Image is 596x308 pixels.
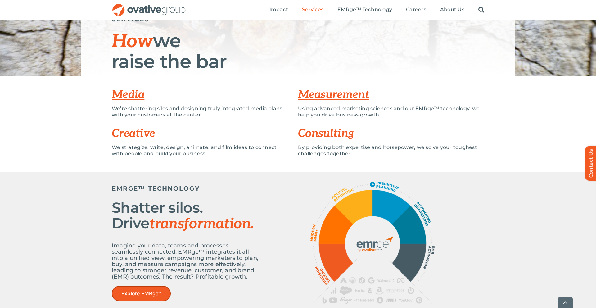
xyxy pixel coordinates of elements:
[298,88,369,102] a: Measurement
[302,7,323,13] a: Services
[112,242,261,280] p: Imagine your data, teams and processes seamlessly connected. EMRge™ integrates it all into a unif...
[478,7,484,13] a: Search
[440,7,464,13] a: About Us
[112,88,144,102] a: Media
[112,144,289,157] p: We strategize, write, design, animate, and film ideas to connect with people and build your busin...
[112,31,484,71] h1: we raise the bar
[298,127,354,140] a: Consulting
[337,7,392,13] a: EMRge™ Technology
[298,144,484,157] p: By providing both expertise and horsepower, we solve your toughest challenges together.
[112,185,261,192] h5: EMRGE™ TECHNOLOGY
[112,3,186,9] a: OG_Full_horizontal_RGB
[269,7,288,13] a: Impact
[121,291,161,297] span: Explore EMRge™
[112,200,261,232] h2: Shatter silos. Drive
[310,182,435,304] img: OG_EMRge_Overview_R4_EMRge_Graphic transparent
[298,106,484,118] p: Using advanced marketing sciences and our EMRge™ technology, we help you drive business growth.
[112,286,171,301] a: Explore EMRge™
[406,7,426,13] a: Careers
[112,106,289,118] p: We’re shattering silos and designing truly integrated media plans with your customers at the center.
[150,215,254,233] span: transformation.
[112,127,155,140] a: Creative
[112,30,153,53] span: How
